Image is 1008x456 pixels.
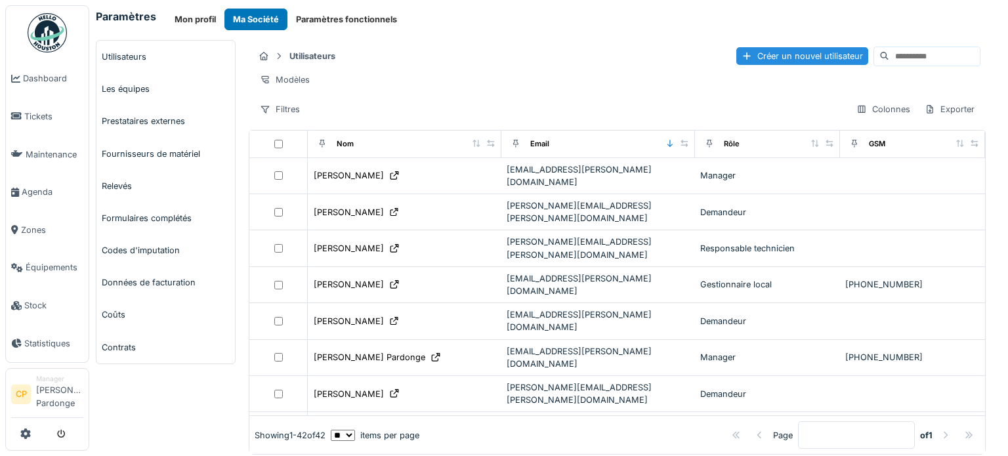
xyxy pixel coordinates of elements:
div: Showing 1 - 42 of 42 [255,429,325,442]
a: Équipements [6,249,89,287]
div: Demandeur [700,315,835,327]
span: Tickets [24,110,83,123]
div: Manager [700,169,835,182]
div: Responsable technicien [700,242,835,255]
span: Équipements [26,261,83,274]
a: Dashboard [6,60,89,98]
button: Mon profil [166,9,224,30]
span: Dashboard [23,72,83,85]
div: [EMAIL_ADDRESS][PERSON_NAME][DOMAIN_NAME] [507,345,690,370]
span: Zones [21,224,83,236]
div: Exporter [919,100,980,119]
li: CP [11,384,31,404]
div: [PHONE_NUMBER] [845,351,980,363]
div: [EMAIL_ADDRESS][PERSON_NAME][DOMAIN_NAME] [507,308,690,333]
strong: Utilisateurs [284,50,341,62]
div: Nom [337,138,354,150]
div: [PERSON_NAME] [314,169,384,182]
a: CP Manager[PERSON_NAME] Pardonge [11,374,83,418]
div: Gestionnaire local [700,278,835,291]
div: items per page [331,429,419,442]
strong: of 1 [920,429,933,442]
div: Demandeur [700,388,835,400]
img: Badge_color-CXgf-gQk.svg [28,13,67,52]
span: Agenda [22,186,83,198]
div: Filtres [254,100,306,119]
div: Créer un nouvel utilisateur [736,47,868,65]
div: [PERSON_NAME][EMAIL_ADDRESS][PERSON_NAME][DOMAIN_NAME] [507,236,690,260]
div: Page [773,429,793,442]
div: [PERSON_NAME] [314,315,384,327]
a: Agenda [6,173,89,211]
div: [PERSON_NAME] [314,206,384,218]
div: Manager [700,351,835,363]
span: Maintenance [26,148,83,161]
a: Données de facturation [96,266,235,299]
a: Stock [6,287,89,325]
a: Contrats [96,331,235,363]
a: Coûts [96,299,235,331]
a: Relevés [96,170,235,202]
a: Prestataires externes [96,105,235,137]
h6: Paramètres [96,10,156,23]
div: [EMAIL_ADDRESS][PERSON_NAME][DOMAIN_NAME] [507,163,690,188]
div: Modèles [254,70,316,89]
div: Colonnes [850,100,916,119]
div: [PERSON_NAME] [314,278,384,291]
a: Les équipes [96,73,235,105]
a: Statistiques [6,324,89,362]
a: Zones [6,211,89,249]
div: [PERSON_NAME] [314,242,384,255]
div: [EMAIL_ADDRESS][PERSON_NAME][DOMAIN_NAME] [507,272,690,297]
div: Manager [36,374,83,384]
div: [PERSON_NAME] Pardonge [314,351,425,363]
a: Codes d'imputation [96,234,235,266]
a: Tickets [6,98,89,136]
div: Rôle [724,138,740,150]
div: [PHONE_NUMBER] [845,278,980,291]
button: Ma Société [224,9,287,30]
a: Utilisateurs [96,41,235,73]
span: Stock [24,299,83,312]
div: [PERSON_NAME][EMAIL_ADDRESS][PERSON_NAME][DOMAIN_NAME] [507,199,690,224]
li: [PERSON_NAME] Pardonge [36,374,83,415]
button: Paramètres fonctionnels [287,9,406,30]
div: Demandeur [700,206,835,218]
div: Email [530,138,549,150]
div: GSM [869,138,885,150]
div: [PERSON_NAME] [314,388,384,400]
a: Fournisseurs de matériel [96,138,235,170]
a: Formulaires complétés [96,202,235,234]
span: Statistiques [24,337,83,350]
a: Maintenance [6,135,89,173]
div: [PERSON_NAME][EMAIL_ADDRESS][PERSON_NAME][DOMAIN_NAME] [507,381,690,406]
